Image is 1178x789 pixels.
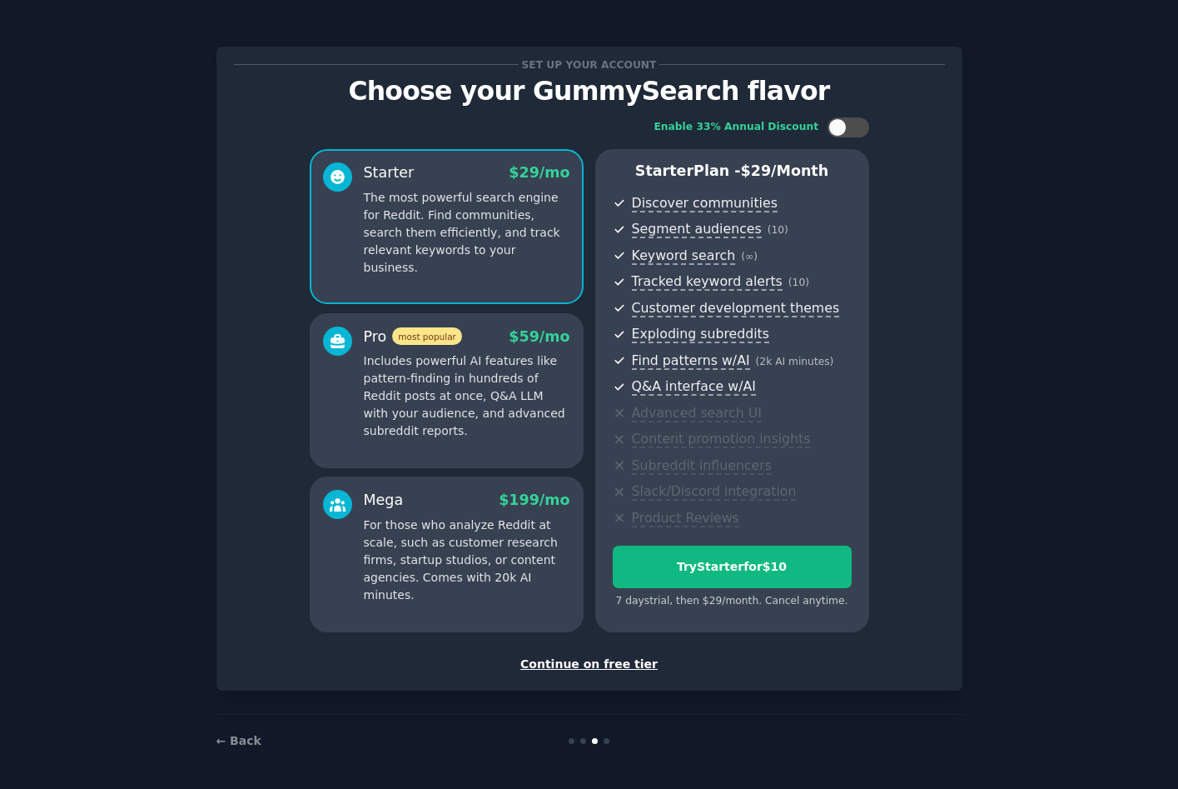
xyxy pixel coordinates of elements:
span: Subreddit influencers [632,457,772,475]
p: Starter Plan - [613,161,852,182]
span: ( 2k AI minutes ) [756,356,834,367]
p: Includes powerful AI features like pattern-finding in hundreds of Reddit posts at once, Q&A LLM w... [364,352,570,440]
span: Segment audiences [632,221,762,238]
span: $ 199 /mo [499,492,569,508]
button: TryStarterfor$10 [613,546,852,588]
span: Tracked keyword alerts [632,273,783,291]
div: Mega [364,490,404,511]
div: Starter [364,162,415,183]
span: Advanced search UI [632,405,762,422]
p: Choose your GummySearch flavor [234,77,945,106]
span: Slack/Discord integration [632,483,797,501]
span: Content promotion insights [632,431,811,448]
span: $ 29 /month [741,162,829,179]
span: Exploding subreddits [632,326,769,343]
span: Customer development themes [632,300,840,317]
span: Discover communities [632,195,778,212]
span: Q&A interface w/AI [632,378,756,396]
div: Try Starter for $10 [614,558,851,576]
span: ( 10 ) [788,277,809,288]
span: $ 59 /mo [509,328,569,345]
span: ( 10 ) [768,224,788,236]
p: For those who analyze Reddit at scale, such as customer research firms, startup studios, or conte... [364,517,570,604]
div: Pro [364,327,462,347]
a: ← Back [216,734,261,747]
span: Product Reviews [632,510,739,527]
span: ( ∞ ) [741,251,758,262]
div: Enable 33% Annual Discount [654,120,819,135]
p: The most powerful search engine for Reddit. Find communities, search them efficiently, and track ... [364,189,570,277]
span: Set up your account [519,56,659,73]
span: $ 29 /mo [509,164,569,181]
div: Continue on free tier [234,656,945,673]
div: 7 days trial, then $ 29 /month . Cancel anytime. [613,594,852,609]
span: Find patterns w/AI [632,352,750,370]
span: Keyword search [632,247,736,265]
span: most popular [392,327,462,345]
